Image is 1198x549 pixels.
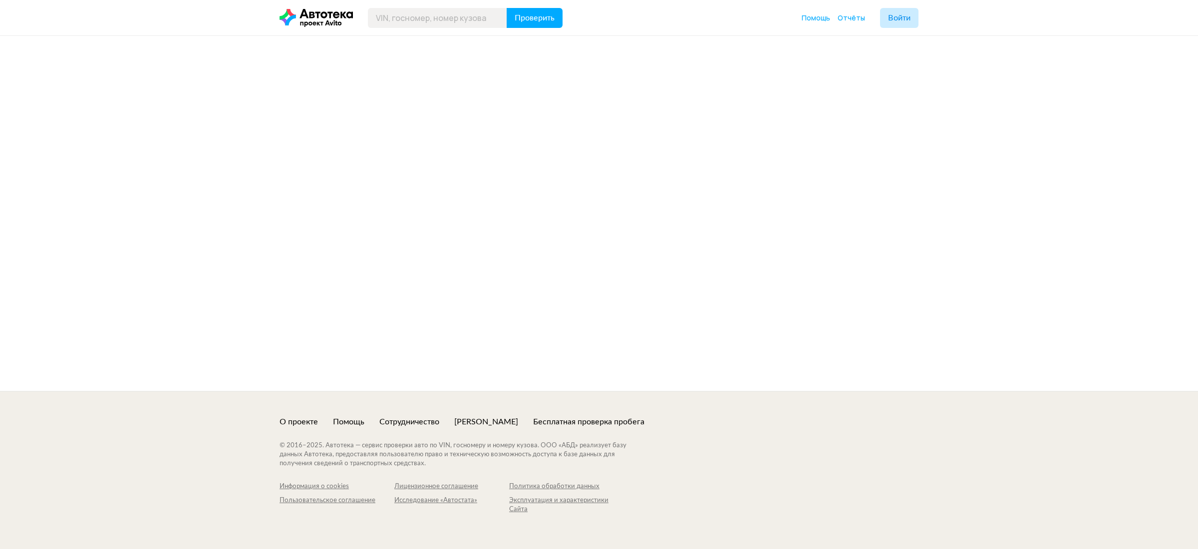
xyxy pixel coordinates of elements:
[507,8,563,28] button: Проверить
[280,496,394,514] a: Пользовательское соглашение
[280,496,394,505] div: Пользовательское соглашение
[509,482,624,491] a: Политика обработки данных
[802,13,830,22] span: Помощь
[394,496,509,514] a: Исследование «Автостата»
[838,13,865,23] a: Отчёты
[333,416,364,427] a: Помощь
[394,496,509,505] div: Исследование «Автостата»
[533,416,644,427] a: Бесплатная проверка пробега
[838,13,865,22] span: Отчёты
[802,13,830,23] a: Помощь
[454,416,518,427] a: [PERSON_NAME]
[379,416,439,427] a: Сотрудничество
[280,441,646,468] div: © 2016– 2025 . Автотека — сервис проверки авто по VIN, госномеру и номеру кузова. ООО «АБД» реали...
[509,496,624,514] a: Эксплуатация и характеристики Сайта
[515,14,555,22] span: Проверить
[394,482,509,491] a: Лицензионное соглашение
[880,8,918,28] button: Войти
[888,14,910,22] span: Войти
[280,482,394,491] a: Информация о cookies
[368,8,507,28] input: VIN, госномер, номер кузова
[280,416,318,427] a: О проекте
